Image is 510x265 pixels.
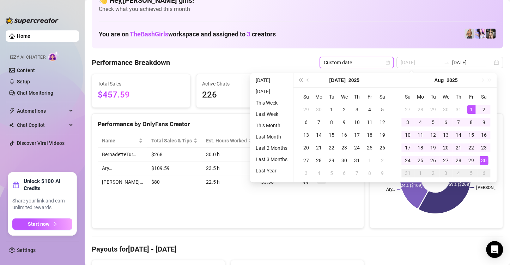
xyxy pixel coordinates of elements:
[478,141,490,154] td: 2025-08-23
[414,167,427,179] td: 2025-09-01
[416,169,425,177] div: 1
[17,90,53,96] a: Chat Monitoring
[98,119,358,129] div: Performance by OnlyFans Creator
[315,143,323,152] div: 21
[338,141,351,154] td: 2025-07-23
[454,143,463,152] div: 21
[302,105,310,114] div: 29
[253,166,290,175] li: Last Year
[452,167,465,179] td: 2025-09-04
[338,103,351,116] td: 2025-07-02
[340,131,348,139] div: 16
[9,108,15,114] span: thunderbolt
[28,221,49,227] span: Start now
[376,141,389,154] td: 2025-07-26
[480,169,488,177] div: 6
[296,73,304,87] button: Last year (Control + left)
[465,141,478,154] td: 2025-08-22
[478,90,490,103] th: Sa
[403,131,412,139] div: 10
[365,156,374,165] div: 1
[147,175,202,189] td: $80
[467,131,475,139] div: 15
[353,156,361,165] div: 31
[363,90,376,103] th: Fr
[478,103,490,116] td: 2025-08-02
[315,131,323,139] div: 14
[325,129,338,141] td: 2025-07-15
[253,121,290,130] li: This Month
[327,105,336,114] div: 1
[351,141,363,154] td: 2025-07-24
[300,116,312,129] td: 2025-07-06
[385,60,390,65] span: calendar
[363,116,376,129] td: 2025-07-11
[378,143,387,152] div: 26
[12,181,19,188] span: gift
[353,169,361,177] div: 7
[348,73,359,87] button: Choose a year
[315,156,323,165] div: 28
[442,105,450,114] div: 30
[302,131,310,139] div: 13
[247,30,250,38] span: 3
[429,118,437,126] div: 5
[338,167,351,179] td: 2025-08-06
[12,218,72,230] button: Start nowarrow-right
[312,116,325,129] td: 2025-07-07
[353,143,361,152] div: 24
[17,79,30,84] a: Setup
[151,137,192,145] span: Total Sales & Tips
[465,29,474,39] img: BernadetteTur
[414,154,427,167] td: 2025-08-25
[416,156,425,165] div: 25
[338,129,351,141] td: 2025-07-16
[302,169,310,177] div: 3
[467,156,475,165] div: 29
[465,116,478,129] td: 2025-08-08
[376,167,389,179] td: 2025-08-09
[351,116,363,129] td: 2025-07-10
[147,161,202,175] td: $109.59
[312,154,325,167] td: 2025-07-28
[439,167,452,179] td: 2025-09-03
[202,80,289,88] span: Active Chats
[315,105,323,114] div: 30
[376,154,389,167] td: 2025-08-02
[454,169,463,177] div: 4
[98,88,184,102] span: $457.59
[452,116,465,129] td: 2025-08-07
[452,103,465,116] td: 2025-07-31
[300,129,312,141] td: 2025-07-13
[429,169,437,177] div: 2
[327,118,336,126] div: 8
[340,118,348,126] div: 9
[365,169,374,177] div: 8
[99,5,496,13] span: Check what you achieved this month
[403,143,412,152] div: 17
[454,118,463,126] div: 7
[467,105,475,114] div: 1
[147,134,202,148] th: Total Sales & Tips
[363,141,376,154] td: 2025-07-25
[439,116,452,129] td: 2025-08-06
[465,129,478,141] td: 2025-08-15
[338,90,351,103] th: We
[486,241,503,258] div: Open Intercom Messenger
[401,90,414,103] th: Su
[98,148,147,161] td: BernadetteTur…
[353,131,361,139] div: 17
[98,161,147,175] td: Ary…
[427,103,439,116] td: 2025-07-29
[202,175,257,189] td: 22.5 h
[447,73,457,87] button: Choose a year
[427,129,439,141] td: 2025-08-12
[17,140,65,146] a: Discover Viral Videos
[253,76,290,84] li: [DATE]
[401,103,414,116] td: 2025-07-27
[439,141,452,154] td: 2025-08-20
[340,105,348,114] div: 2
[99,30,276,38] h1: You are on workspace and assigned to creators
[480,131,488,139] div: 16
[365,131,374,139] div: 18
